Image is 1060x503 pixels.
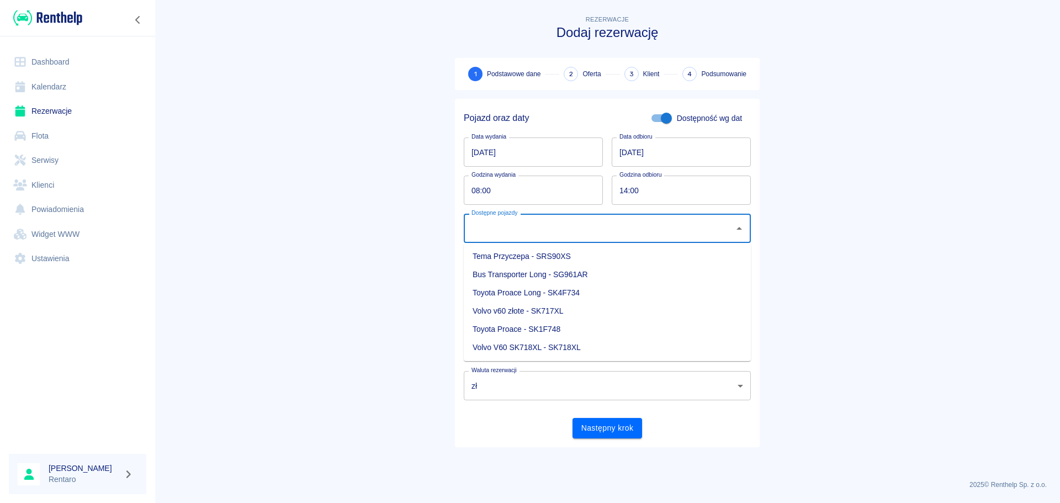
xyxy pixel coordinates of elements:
p: Rentaro [49,474,119,485]
label: Waluta rezerwacji [471,366,517,374]
label: Dostępne pojazdy [471,209,517,217]
a: Widget WWW [9,222,146,247]
span: 2 [569,68,573,80]
li: Bus Transporter Long - SG961AR [464,266,751,284]
label: Data wydania [471,133,506,141]
a: Rezerwacje [9,99,146,124]
a: Klienci [9,173,146,198]
a: Renthelp logo [9,9,82,27]
input: DD.MM.YYYY [612,137,751,167]
a: Ustawienia [9,246,146,271]
a: Powiadomienia [9,197,146,222]
li: Volvo V60 SK718XL - SK718XL [464,338,751,357]
label: Godzina wydania [471,171,516,179]
h3: Dodaj rezerwację [455,25,760,40]
span: Dostępność wg dat [677,113,742,124]
label: Data odbioru [619,133,653,141]
label: Godzina odbioru [619,171,662,179]
li: Toyota Proace Long - SK4F734 [464,284,751,302]
span: Podstawowe dane [487,69,540,79]
a: Kalendarz [9,75,146,99]
a: Flota [9,124,146,149]
span: Podsumowanie [701,69,746,79]
h6: [PERSON_NAME] [49,463,119,474]
p: 2025 © Renthelp Sp. z o.o. [168,480,1047,490]
h5: Pojazd oraz daty [464,113,529,124]
li: Toyota Proace - SK1F748 [464,320,751,338]
button: Zamknij [732,221,747,236]
input: DD.MM.YYYY [464,137,603,167]
button: Następny krok [573,418,643,438]
span: 3 [629,68,634,80]
span: 1 [474,68,477,80]
span: Rezerwacje [586,16,629,23]
a: Dashboard [9,50,146,75]
span: 4 [687,68,692,80]
li: Tema Przyczepa - SRS90XS [464,247,751,266]
input: hh:mm [464,176,595,205]
input: hh:mm [612,176,743,205]
img: Renthelp logo [13,9,82,27]
div: zł [464,371,751,400]
li: Volvo v60 złote - SK717XL [464,302,751,320]
button: Zwiń nawigację [130,13,146,27]
span: Oferta [582,69,601,79]
a: Serwisy [9,148,146,173]
span: Klient [643,69,660,79]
